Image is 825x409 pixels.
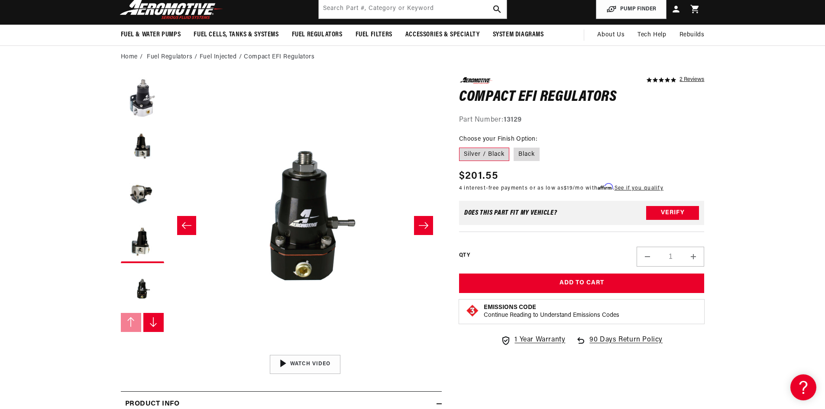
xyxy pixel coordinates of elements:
button: Slide right [414,216,433,235]
span: Fuel Filters [356,30,392,39]
h1: Compact EFI Regulators [459,90,705,104]
strong: Emissions Code [484,304,536,311]
summary: Fuel Filters [349,25,399,45]
span: Fuel Cells, Tanks & Systems [194,30,278,39]
a: 2 reviews [679,77,704,83]
button: Slide left [121,313,142,332]
li: Fuel Injected [200,52,244,62]
button: Add to Cart [459,274,705,293]
span: Rebuilds [679,30,705,40]
summary: Fuel & Water Pumps [114,25,188,45]
button: Slide left [177,216,196,235]
span: About Us [597,32,624,38]
button: Load image 4 in gallery view [121,220,164,263]
nav: breadcrumbs [121,52,705,62]
span: Tech Help [637,30,666,40]
div: Does This part fit My vehicle? [464,209,557,216]
span: 1 Year Warranty [514,335,565,346]
span: Fuel & Water Pumps [121,30,181,39]
button: Load image 3 in gallery view [121,172,164,216]
summary: System Diagrams [486,25,550,45]
span: System Diagrams [493,30,544,39]
strong: 13129 [504,116,522,123]
summary: Tech Help [631,25,673,45]
button: Load image 1 in gallery view [121,77,164,120]
button: Load image 5 in gallery view [121,267,164,311]
summary: Fuel Cells, Tanks & Systems [187,25,285,45]
a: About Us [591,25,631,45]
label: Silver / Black [459,148,509,161]
summary: Accessories & Specialty [399,25,486,45]
span: 90 Days Return Policy [589,335,663,354]
span: Affirm [598,184,613,190]
button: Verify [646,206,699,220]
span: Fuel Regulators [292,30,343,39]
summary: Fuel Regulators [285,25,349,45]
media-gallery: Gallery Viewer [121,77,442,374]
button: Load image 2 in gallery view [121,125,164,168]
button: Emissions CodeContinue Reading to Understand Emissions Codes [484,304,619,319]
img: Emissions code [466,304,479,318]
span: $19 [564,186,573,191]
div: Part Number: [459,115,705,126]
span: Accessories & Specialty [405,30,480,39]
a: 90 Days Return Policy [576,335,663,354]
li: Compact EFI Regulators [244,52,314,62]
summary: Rebuilds [673,25,711,45]
p: Continue Reading to Understand Emissions Codes [484,312,619,319]
p: 4 interest-free payments or as low as /mo with . [459,184,663,192]
legend: Choose your Finish Option: [459,135,538,144]
label: QTY [459,252,470,259]
label: Black [514,148,540,161]
span: $201.55 [459,168,498,184]
a: Home [121,52,138,62]
a: 1 Year Warranty [501,335,565,346]
li: Fuel Regulators [147,52,200,62]
button: Slide right [143,313,164,332]
a: See if you qualify - Learn more about Affirm Financing (opens in modal) [615,186,663,191]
